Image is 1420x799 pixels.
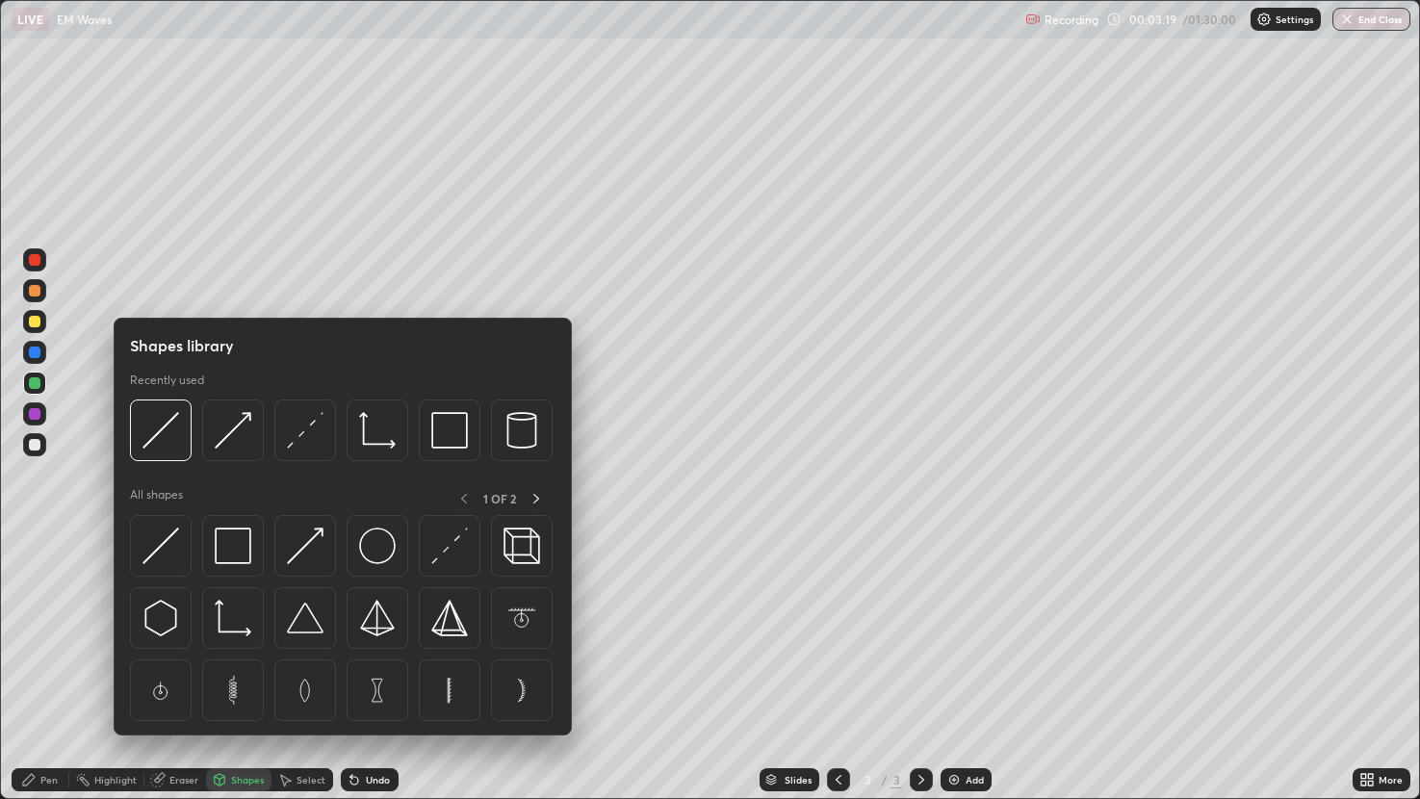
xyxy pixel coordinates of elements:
img: svg+xml;charset=utf-8,%3Csvg%20xmlns%3D%22http%3A%2F%2Fwww.w3.org%2F2000%2Fsvg%22%20width%3D%2230... [142,600,179,636]
p: EM Waves [57,12,112,27]
div: Shapes [231,775,264,785]
div: More [1379,775,1403,785]
img: svg+xml;charset=utf-8,%3Csvg%20xmlns%3D%22http%3A%2F%2Fwww.w3.org%2F2000%2Fsvg%22%20width%3D%2265... [142,672,179,709]
img: svg+xml;charset=utf-8,%3Csvg%20xmlns%3D%22http%3A%2F%2Fwww.w3.org%2F2000%2Fsvg%22%20width%3D%2234... [431,600,468,636]
img: svg+xml;charset=utf-8,%3Csvg%20xmlns%3D%22http%3A%2F%2Fwww.w3.org%2F2000%2Fsvg%22%20width%3D%2265... [287,672,323,709]
p: Recently used [130,373,204,388]
img: add-slide-button [946,772,962,787]
div: Slides [785,775,812,785]
img: svg+xml;charset=utf-8,%3Csvg%20xmlns%3D%22http%3A%2F%2Fwww.w3.org%2F2000%2Fsvg%22%20width%3D%2265... [503,600,540,636]
p: Recording [1045,13,1098,27]
img: svg+xml;charset=utf-8,%3Csvg%20xmlns%3D%22http%3A%2F%2Fwww.w3.org%2F2000%2Fsvg%22%20width%3D%2265... [431,672,468,709]
p: 1 OF 2 [483,491,516,506]
p: LIVE [17,12,43,27]
div: Undo [366,775,390,785]
img: svg+xml;charset=utf-8,%3Csvg%20xmlns%3D%22http%3A%2F%2Fwww.w3.org%2F2000%2Fsvg%22%20width%3D%2265... [503,672,540,709]
div: Select [297,775,325,785]
h5: Shapes library [130,334,234,357]
img: svg+xml;charset=utf-8,%3Csvg%20xmlns%3D%22http%3A%2F%2Fwww.w3.org%2F2000%2Fsvg%22%20width%3D%2234... [359,600,396,636]
img: svg+xml;charset=utf-8,%3Csvg%20xmlns%3D%22http%3A%2F%2Fwww.w3.org%2F2000%2Fsvg%22%20width%3D%2265... [359,672,396,709]
img: svg+xml;charset=utf-8,%3Csvg%20xmlns%3D%22http%3A%2F%2Fwww.w3.org%2F2000%2Fsvg%22%20width%3D%2233... [359,412,396,449]
img: svg+xml;charset=utf-8,%3Csvg%20xmlns%3D%22http%3A%2F%2Fwww.w3.org%2F2000%2Fsvg%22%20width%3D%2236... [359,528,396,564]
img: svg+xml;charset=utf-8,%3Csvg%20xmlns%3D%22http%3A%2F%2Fwww.w3.org%2F2000%2Fsvg%22%20width%3D%2233... [215,600,251,636]
p: All shapes [130,487,183,511]
button: End Class [1332,8,1410,31]
div: Highlight [94,775,137,785]
p: Settings [1276,14,1313,24]
img: svg+xml;charset=utf-8,%3Csvg%20xmlns%3D%22http%3A%2F%2Fwww.w3.org%2F2000%2Fsvg%22%20width%3D%2234... [215,528,251,564]
div: Pen [40,775,58,785]
div: 3 [891,771,902,788]
div: Add [966,775,984,785]
img: svg+xml;charset=utf-8,%3Csvg%20xmlns%3D%22http%3A%2F%2Fwww.w3.org%2F2000%2Fsvg%22%20width%3D%2230... [142,528,179,564]
img: svg+xml;charset=utf-8,%3Csvg%20xmlns%3D%22http%3A%2F%2Fwww.w3.org%2F2000%2Fsvg%22%20width%3D%2265... [215,672,251,709]
img: recording.375f2c34.svg [1025,12,1041,27]
img: svg+xml;charset=utf-8,%3Csvg%20xmlns%3D%22http%3A%2F%2Fwww.w3.org%2F2000%2Fsvg%22%20width%3D%2235... [503,528,540,564]
div: Eraser [169,775,198,785]
div: 3 [858,774,877,786]
img: svg+xml;charset=utf-8,%3Csvg%20xmlns%3D%22http%3A%2F%2Fwww.w3.org%2F2000%2Fsvg%22%20width%3D%2238... [287,600,323,636]
img: svg+xml;charset=utf-8,%3Csvg%20xmlns%3D%22http%3A%2F%2Fwww.w3.org%2F2000%2Fsvg%22%20width%3D%2230... [215,412,251,449]
img: svg+xml;charset=utf-8,%3Csvg%20xmlns%3D%22http%3A%2F%2Fwww.w3.org%2F2000%2Fsvg%22%20width%3D%2230... [287,412,323,449]
div: / [881,774,887,786]
img: svg+xml;charset=utf-8,%3Csvg%20xmlns%3D%22http%3A%2F%2Fwww.w3.org%2F2000%2Fsvg%22%20width%3D%2230... [287,528,323,564]
img: class-settings-icons [1256,12,1272,27]
img: svg+xml;charset=utf-8,%3Csvg%20xmlns%3D%22http%3A%2F%2Fwww.w3.org%2F2000%2Fsvg%22%20width%3D%2234... [431,412,468,449]
img: svg+xml;charset=utf-8,%3Csvg%20xmlns%3D%22http%3A%2F%2Fwww.w3.org%2F2000%2Fsvg%22%20width%3D%2228... [503,412,540,449]
img: svg+xml;charset=utf-8,%3Csvg%20xmlns%3D%22http%3A%2F%2Fwww.w3.org%2F2000%2Fsvg%22%20width%3D%2230... [142,412,179,449]
img: svg+xml;charset=utf-8,%3Csvg%20xmlns%3D%22http%3A%2F%2Fwww.w3.org%2F2000%2Fsvg%22%20width%3D%2230... [431,528,468,564]
img: end-class-cross [1339,12,1355,27]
